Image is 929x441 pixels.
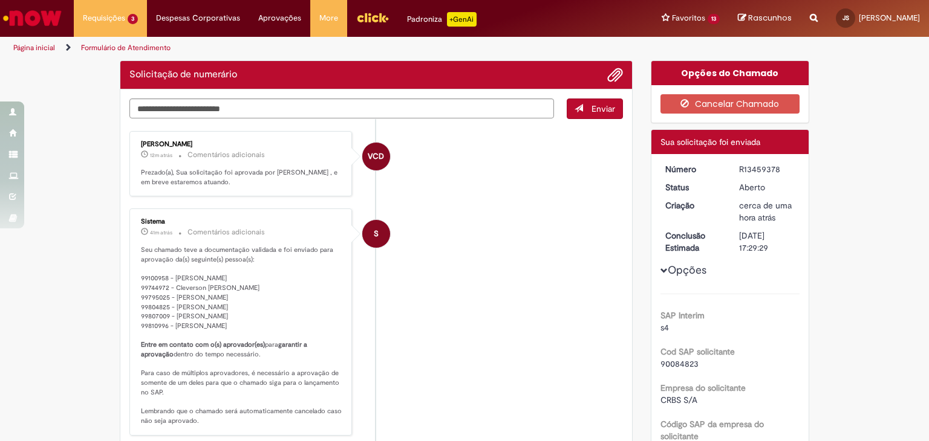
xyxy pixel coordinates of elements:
b: SAP Interim [660,310,705,321]
div: R13459378 [739,163,795,175]
span: 3 [128,14,138,24]
span: VCD [368,142,384,171]
span: Aprovações [258,12,301,24]
p: Seu chamado teve a documentação validada e foi enviado para aprovação da(s) seguinte(s) pessoa(s)... [141,245,342,425]
div: [DATE] 17:29:29 [739,230,795,254]
a: Formulário de Atendimento [81,43,171,53]
time: 28/08/2025 17:01:00 [739,200,792,223]
span: 90084823 [660,358,699,369]
b: garantir a aprovação [141,340,309,359]
small: Comentários adicionais [187,150,265,160]
span: S [374,219,379,248]
dt: Status [656,181,731,193]
span: CRBS S/A [660,394,697,405]
h2: Solicitação de numerário Histórico de tíquete [129,69,237,80]
span: Enviar [592,103,615,114]
button: Adicionar anexos [607,67,623,83]
span: Despesas Corporativas [156,12,240,24]
span: [PERSON_NAME] [859,13,920,23]
button: Cancelar Chamado [660,94,800,114]
dt: Criação [656,199,731,211]
time: 28/08/2025 17:36:45 [150,152,172,159]
img: click_logo_yellow_360x200.png [356,8,389,27]
span: More [319,12,338,24]
textarea: Digite sua mensagem aqui... [129,98,554,119]
button: Enviar [567,98,623,119]
span: Sua solicitação foi enviada [660,137,760,147]
span: Requisições [83,12,125,24]
p: Prezado(a), Sua solicitação foi aprovada por [PERSON_NAME] , e em breve estaremos atuando. [141,168,342,187]
b: Entre em contato com o(s) aprovador(es) [141,340,265,349]
div: Aberto [739,181,795,193]
span: s4 [660,322,669,333]
b: Cod SAP solicitante [660,346,735,357]
p: +GenAi [447,12,477,27]
img: ServiceNow [1,6,64,30]
small: Comentários adicionais [187,227,265,237]
a: Página inicial [13,43,55,53]
span: 13 [708,14,720,24]
div: Vitor Carvalho De Oliveira [362,143,390,170]
div: System [362,220,390,248]
span: JS [843,14,849,22]
span: 41m atrás [150,229,172,236]
a: Rascunhos [738,13,792,24]
ul: Trilhas de página [9,37,610,59]
div: Opções do Chamado [651,61,809,85]
div: Padroniza [407,12,477,27]
div: 28/08/2025 17:01:00 [739,199,795,224]
span: Favoritos [672,12,705,24]
span: Rascunhos [748,12,792,24]
dt: Número [656,163,731,175]
time: 28/08/2025 17:08:22 [150,229,172,236]
div: [PERSON_NAME] [141,141,342,148]
div: Sistema [141,218,342,225]
b: Empresa do solicitante [660,382,746,393]
span: 12m atrás [150,152,172,159]
dt: Conclusão Estimada [656,230,731,254]
span: cerca de uma hora atrás [739,200,792,223]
